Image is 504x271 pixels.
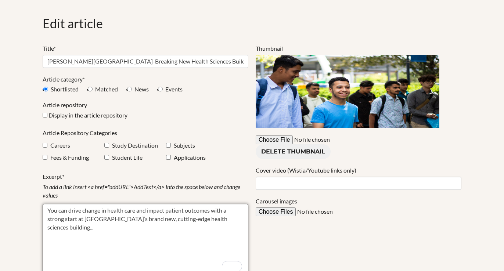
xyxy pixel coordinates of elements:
label: Excerpt* [43,173,64,181]
label: Shortlisted [51,85,86,94]
label: Student Life [112,153,143,162]
label: Study Destination [112,141,158,150]
label: Applications [174,153,206,162]
label: Title* [43,44,56,53]
label: Article category* [43,75,85,84]
label: Events [165,85,190,94]
label: Cover video (Wistia/Youtube links only) [256,166,356,175]
label: Careers [50,141,70,150]
img: Intl-Students-Campus-Life-2_1600x900.jpg [256,55,439,128]
label: Fees & Funding [50,153,89,162]
label: Thumbnail [256,44,283,53]
label: Subjects [174,141,195,150]
h2: Edit article [43,15,461,32]
label: Matched [95,85,125,94]
label: News [134,85,156,94]
button: Delete thumbnail [256,144,331,159]
p: Article Repository Categories [43,129,248,137]
label: Article repository [43,101,87,109]
label: Display in the article repository [48,111,135,120]
label: Carousel images [256,197,297,206]
em: To add a link insert <a href="addURL">AddText</a> into the space below and change values [43,183,240,199]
